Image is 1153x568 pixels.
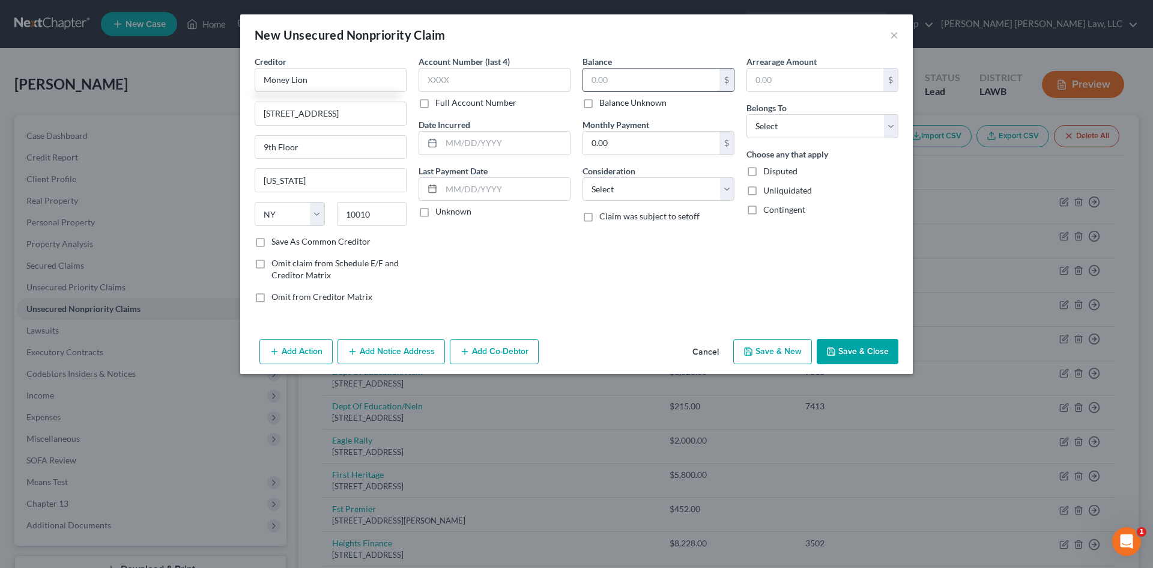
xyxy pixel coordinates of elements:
[890,28,898,42] button: ×
[1112,527,1141,556] iframe: Intercom live chat
[746,55,817,68] label: Arrearage Amount
[337,202,407,226] input: Enter zip...
[419,55,510,68] label: Account Number (last 4)
[583,55,612,68] label: Balance
[683,340,728,364] button: Cancel
[733,339,812,364] button: Save & New
[435,206,471,218] label: Unknown
[271,292,372,302] span: Omit from Creditor Matrix
[583,132,719,154] input: 0.00
[599,211,700,221] span: Claim was subject to setoff
[435,97,516,109] label: Full Account Number
[419,118,470,131] label: Date Incurred
[441,178,570,201] input: MM/DD/YYYY
[883,69,898,91] div: $
[746,148,828,160] label: Choose any that apply
[450,339,539,364] button: Add Co-Debtor
[441,132,570,154] input: MM/DD/YYYY
[271,236,371,248] label: Save As Common Creditor
[255,102,406,125] input: Enter address...
[419,68,570,92] input: XXXX
[419,165,488,177] label: Last Payment Date
[337,339,445,364] button: Add Notice Address
[599,97,667,109] label: Balance Unknown
[259,339,333,364] button: Add Action
[271,258,399,280] span: Omit claim from Schedule E/F and Creditor Matrix
[583,69,719,91] input: 0.00
[763,166,797,176] span: Disputed
[255,68,407,92] input: Search creditor by name...
[719,132,734,154] div: $
[747,69,883,91] input: 0.00
[763,185,812,195] span: Unliquidated
[255,136,406,159] input: Apt, Suite, etc...
[583,118,649,131] label: Monthly Payment
[255,56,286,67] span: Creditor
[255,169,406,192] input: Enter city...
[763,204,805,215] span: Contingent
[719,69,734,91] div: $
[255,26,445,43] div: New Unsecured Nonpriority Claim
[746,103,787,113] span: Belongs To
[583,165,635,177] label: Consideration
[1137,527,1146,537] span: 1
[817,339,898,364] button: Save & Close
